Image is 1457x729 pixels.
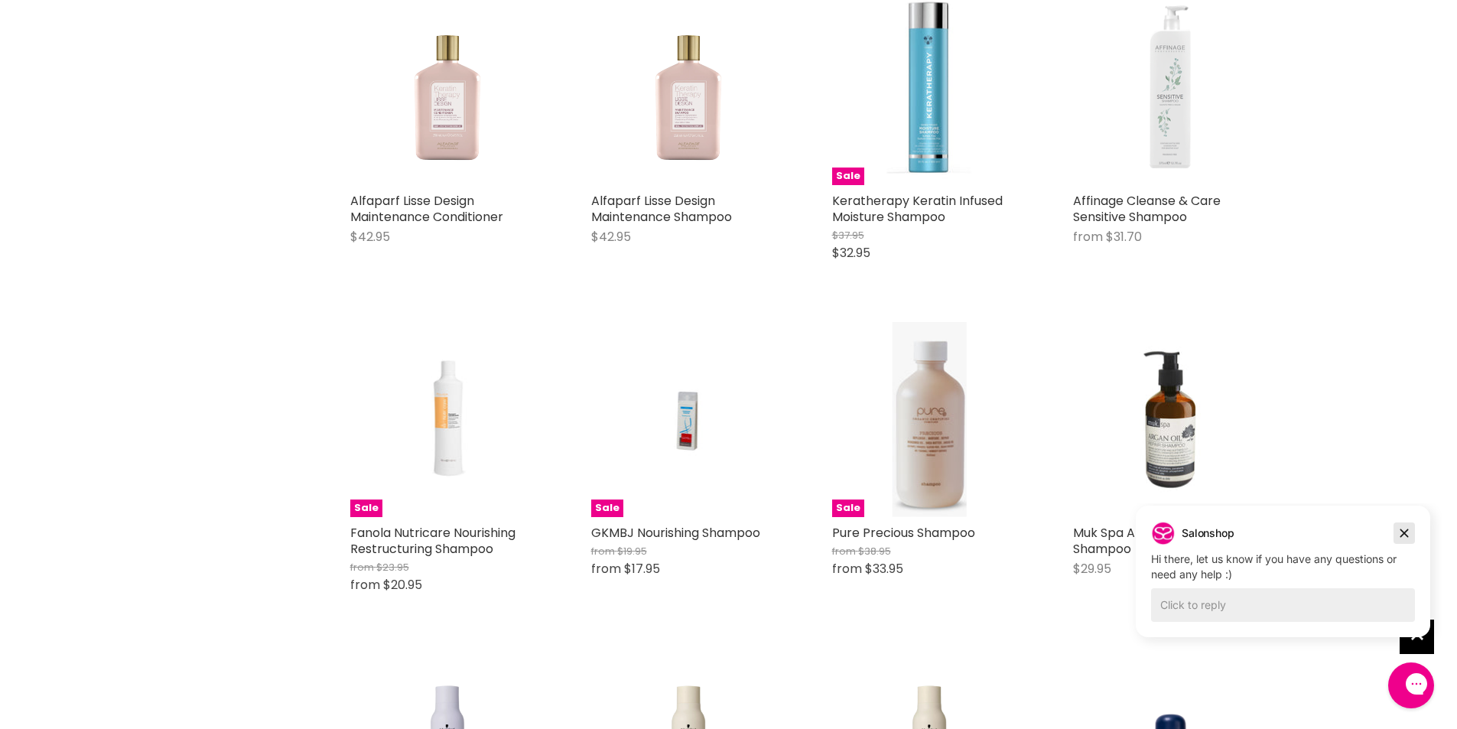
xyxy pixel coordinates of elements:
[832,244,870,262] span: $32.95
[350,322,545,517] a: Fanola Nutricare Nourishing Restructuring ShampooSale
[376,560,409,574] span: $23.95
[1124,503,1442,660] iframe: Gorgias live chat campaigns
[382,322,512,517] img: Fanola Nutricare Nourishing Restructuring Shampoo
[591,228,631,246] span: $42.95
[1073,560,1111,578] span: $29.95
[617,544,647,558] span: $19.95
[591,544,615,558] span: from
[1073,228,1103,246] span: from
[591,500,623,517] span: Sale
[832,544,856,558] span: from
[1073,192,1221,226] a: Affinage Cleanse & Care Sensitive Shampoo
[832,560,862,578] span: from
[1381,657,1442,714] iframe: Gorgias live chat messenger
[623,322,753,517] img: GKMBJ Nourishing Shampoo
[832,168,864,185] span: Sale
[591,524,760,542] a: GKMBJ Nourishing Shampoo
[624,560,660,578] span: $17.95
[350,192,503,226] a: Alfaparf Lisse Design Maintenance Conditioner
[865,560,903,578] span: $33.95
[383,576,422,594] span: $20.95
[350,576,380,594] span: from
[858,544,891,558] span: $38.95
[1073,524,1224,558] a: Muk Spa Argan Oil Repair Shampoo
[350,560,374,574] span: from
[591,322,786,517] a: GKMBJ Nourishing ShampooSale
[832,192,1003,226] a: Keratherapy Keratin Infused Moisture Shampoo
[832,524,975,542] a: Pure Precious Shampoo
[832,228,864,242] span: $37.95
[591,560,621,578] span: from
[832,500,864,517] span: Sale
[591,192,732,226] a: Alfaparf Lisse Design Maintenance Shampoo
[350,228,390,246] span: $42.95
[1073,322,1268,517] img: Muk Spa Argan Oil Repair Shampoo
[350,500,382,517] span: Sale
[350,524,515,558] a: Fanola Nutricare Nourishing Restructuring Shampoo
[832,322,1027,517] a: Pure Precious ShampooSale
[1106,228,1142,246] span: $31.70
[893,322,967,517] img: Pure Precious Shampoo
